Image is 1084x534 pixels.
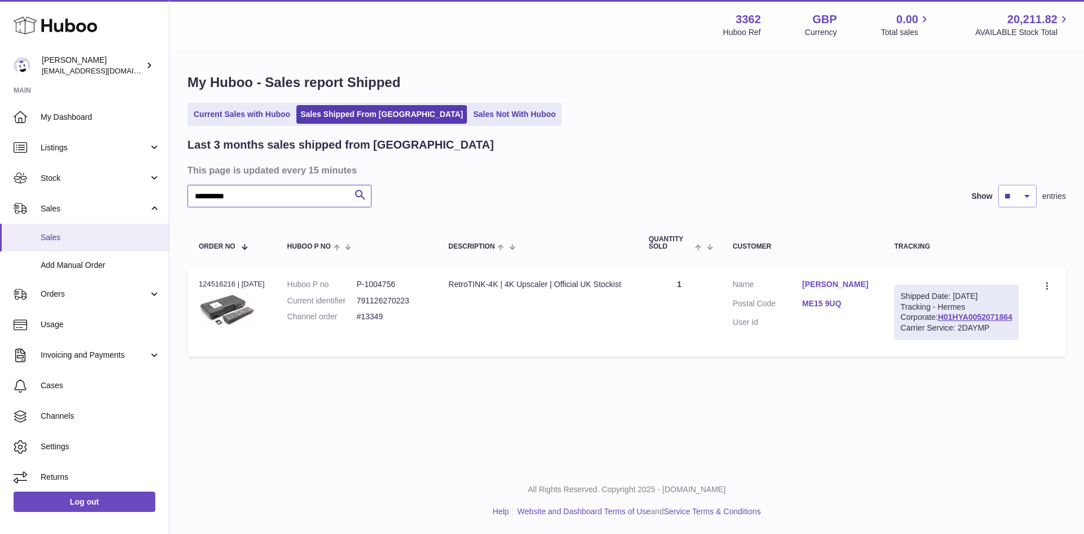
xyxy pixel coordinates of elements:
span: Listings [41,142,148,153]
dd: P-1004756 [356,279,426,290]
span: Channels [41,411,160,422]
div: Currency [805,27,837,38]
div: Tracking - Hermes Corporate: [894,285,1019,340]
a: Website and Dashboard Terms of Use [517,507,650,516]
h1: My Huboo - Sales report Shipped [187,73,1066,92]
span: Sales [41,203,148,214]
span: Total sales [881,27,931,38]
img: $_57.PNG [199,293,255,325]
h2: Last 3 months sales shipped from [GEOGRAPHIC_DATA] [187,137,494,153]
a: Log out [14,492,155,512]
span: Orders [41,289,148,299]
span: Add Manual Order [41,260,160,271]
dt: Current identifier [287,296,357,306]
span: Description [448,243,495,250]
div: Tracking [894,243,1019,250]
span: My Dashboard [41,112,160,123]
a: 0.00 Total sales [881,12,931,38]
span: 20,211.82 [1007,12,1057,27]
dd: #13349 [356,311,426,322]
a: Help [493,507,509,516]
div: Customer [733,243,872,250]
div: Carrier Service: 2DAYMP [901,323,1012,333]
div: Huboo Ref [723,27,761,38]
p: All Rights Reserved. Copyright 2025 - [DOMAIN_NAME] [178,484,1075,495]
label: Show [972,191,993,202]
span: Huboo P no [287,243,331,250]
a: Sales Not With Huboo [469,105,560,124]
div: 124516216 | [DATE] [199,279,265,289]
div: RetroTINK-4K | 4K Upscaler | Official UK Stockist [448,279,626,290]
span: Order No [199,243,235,250]
a: ME15 9UQ [802,298,872,309]
span: Sales [41,232,160,243]
a: 20,211.82 AVAILABLE Stock Total [975,12,1070,38]
dt: User Id [733,317,802,328]
a: H01HYA0052071864 [938,312,1012,322]
li: and [513,506,760,517]
strong: GBP [812,12,837,27]
dt: Huboo P no [287,279,357,290]
dt: Channel order [287,311,357,322]
a: Current Sales with Huboo [190,105,294,124]
strong: 3362 [736,12,761,27]
dt: Postal Code [733,298,802,312]
span: Stock [41,173,148,184]
span: entries [1042,191,1066,202]
span: Settings [41,441,160,452]
a: [PERSON_NAME] [802,279,872,290]
span: Quantity Sold [649,236,692,250]
img: internalAdmin-3362@internal.huboo.com [14,57,30,74]
dt: Name [733,279,802,293]
h3: This page is updated every 15 minutes [187,164,1063,176]
span: Invoicing and Payments [41,350,148,361]
dd: 791126270223 [356,296,426,306]
a: Service Terms & Conditions [664,507,761,516]
span: 0.00 [897,12,919,27]
div: Shipped Date: [DATE] [901,291,1012,302]
span: Usage [41,319,160,330]
span: Cases [41,380,160,391]
td: 1 [637,268,722,357]
span: AVAILABLE Stock Total [975,27,1070,38]
a: Sales Shipped From [GEOGRAPHIC_DATA] [296,105,467,124]
span: [EMAIL_ADDRESS][DOMAIN_NAME] [42,66,166,75]
span: Returns [41,472,160,483]
div: [PERSON_NAME] [42,55,143,76]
